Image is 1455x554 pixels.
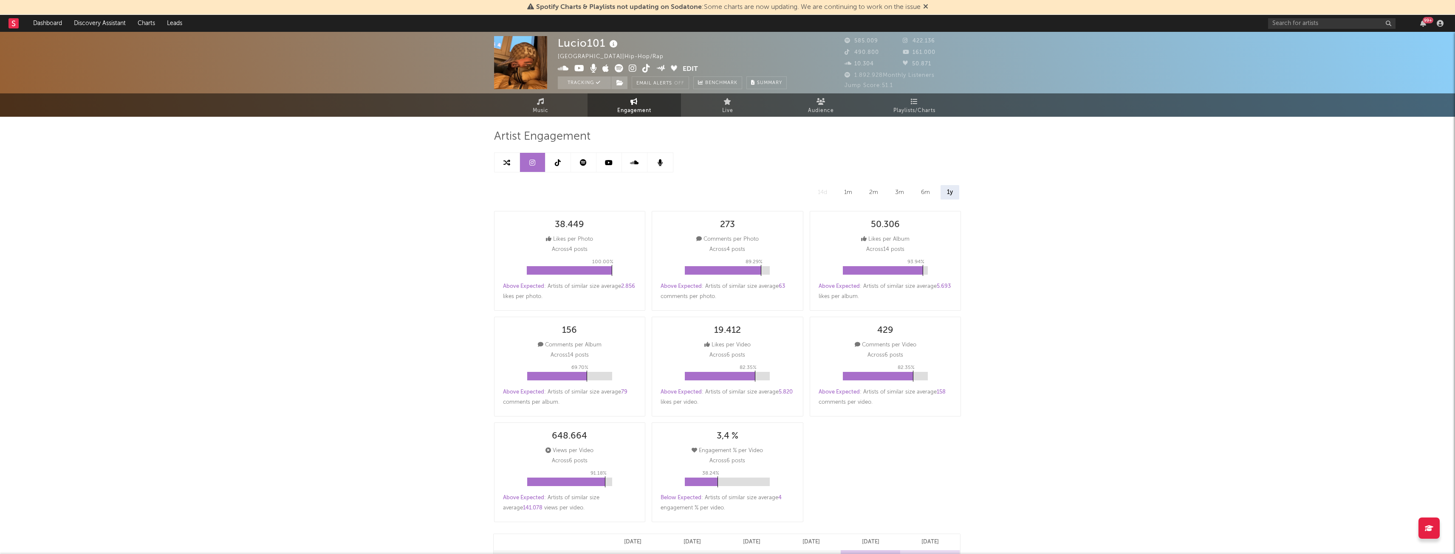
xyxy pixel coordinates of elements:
span: Above Expected [661,284,702,289]
span: Below Expected [661,495,701,501]
div: 38.449 [555,220,584,230]
div: Views per Video [545,446,593,456]
div: Likes per Video [704,340,751,350]
div: Comments per Video [855,340,916,350]
span: 5.820 [779,389,793,395]
div: : Artists of similar size average likes per video . [661,387,794,408]
span: Jump Score: 51.1 [845,83,893,88]
div: Lucio101 [558,36,620,50]
p: 82.35 % [898,363,915,373]
div: 156 [562,326,577,336]
div: : Artists of similar size average engagement % per video . [661,493,794,513]
span: : Some charts are now updating. We are continuing to work on the issue [536,4,921,11]
p: 89.29 % [746,257,763,267]
p: [DATE] [921,537,939,547]
span: Above Expected [819,284,860,289]
div: Comments per Album [538,340,602,350]
span: 79 [621,389,627,395]
a: Dashboard [27,15,68,32]
button: Email AlertsOff [632,76,689,89]
div: 273 [720,220,735,230]
p: 69.70 % [571,363,588,373]
p: Across 6 posts [867,350,903,360]
span: Audience [808,106,834,116]
div: Likes per Album [861,234,910,245]
p: 38.24 % [702,468,719,478]
a: Charts [132,15,161,32]
div: 19.412 [714,326,741,336]
span: Summary [757,81,782,85]
div: 3,4 % [717,431,738,442]
input: Search for artists [1268,18,1396,29]
span: 50.871 [903,61,931,67]
button: Tracking [558,76,611,89]
span: Spotify Charts & Playlists not updating on Sodatone [536,4,702,11]
div: 1m [838,185,859,200]
span: Artist Engagement [494,132,590,142]
a: Benchmark [693,76,742,89]
span: 585.009 [845,38,878,44]
div: [GEOGRAPHIC_DATA] | Hip-Hop/Rap [558,52,673,62]
p: Across 6 posts [709,350,745,360]
a: Discovery Assistant [68,15,132,32]
a: Live [681,93,774,117]
span: 10.304 [845,61,874,67]
span: Above Expected [503,495,544,501]
span: Live [722,106,733,116]
span: Above Expected [503,389,544,395]
button: Edit [683,64,698,75]
div: : Artists of similar size average comments per video . [819,387,952,408]
div: : Artists of similar size average comments per album . [503,387,637,408]
div: Comments per Photo [696,234,759,245]
p: [DATE] [743,537,760,547]
span: 2.856 [621,284,635,289]
span: Music [533,106,548,116]
em: Off [674,81,684,86]
div: : Artists of similar size average likes per photo . [503,281,637,302]
div: 3m [889,185,910,200]
div: 1y [941,185,959,200]
p: Across 4 posts [709,245,745,255]
span: 141.078 [523,505,542,511]
span: 4 [778,495,782,501]
div: 2m [863,185,884,200]
p: Across 6 posts [552,456,588,466]
button: 99+ [1420,20,1426,27]
span: Above Expected [503,284,544,289]
div: : Artists of similar size average views per video . [503,493,637,513]
p: Across 4 posts [552,245,588,255]
div: 6m [915,185,936,200]
div: Likes per Photo [546,234,593,245]
span: 422.136 [903,38,935,44]
a: Engagement [588,93,681,117]
span: Dismiss [923,4,928,11]
a: Audience [774,93,868,117]
span: 1.892.928 Monthly Listeners [845,73,935,78]
span: Above Expected [661,389,702,395]
div: : Artists of similar size average likes per album . [819,281,952,302]
div: : Artists of similar size average comments per photo . [661,281,794,302]
p: 93.94 % [907,257,924,267]
a: Playlists/Charts [868,93,961,117]
a: Leads [161,15,188,32]
span: 63 [779,284,785,289]
p: [DATE] [684,537,701,547]
div: Engagement % per Video [692,446,763,456]
div: 50.306 [871,220,900,230]
p: 91.18 % [590,468,607,478]
span: Above Expected [819,389,860,395]
span: Benchmark [705,78,737,88]
div: 429 [877,326,893,336]
span: Engagement [617,106,651,116]
a: Music [494,93,588,117]
span: 161.000 [903,50,935,55]
p: 100.00 % [592,257,613,267]
span: 490.800 [845,50,879,55]
p: Across 14 posts [866,245,904,255]
p: 82.35 % [740,363,757,373]
div: 14d [811,185,833,200]
p: [DATE] [862,537,879,547]
p: Across 6 posts [709,456,745,466]
p: [DATE] [802,537,820,547]
div: 648.664 [552,431,587,442]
